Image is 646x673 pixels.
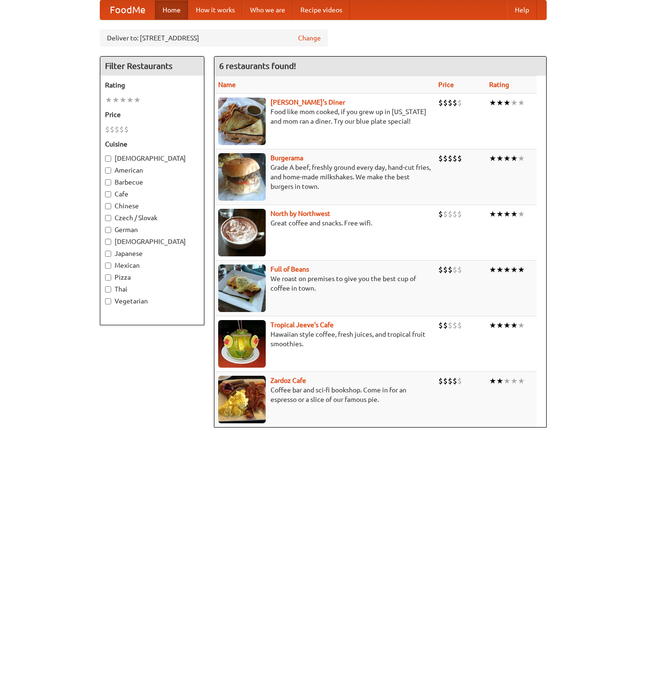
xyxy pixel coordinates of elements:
[270,98,345,106] a: [PERSON_NAME]'s Diner
[100,29,328,47] div: Deliver to: [STREET_ADDRESS]
[507,0,537,20] a: Help
[489,320,496,331] li: ★
[489,81,509,88] a: Rating
[443,320,448,331] li: $
[496,153,503,164] li: ★
[511,264,518,275] li: ★
[105,263,111,269] input: Mexican
[453,153,457,164] li: $
[105,203,111,209] input: Chinese
[503,376,511,386] li: ★
[489,98,496,108] li: ★
[443,98,448,108] li: $
[489,153,496,164] li: ★
[443,264,448,275] li: $
[105,166,199,175] label: American
[496,98,503,108] li: ★
[496,264,503,275] li: ★
[503,264,511,275] li: ★
[105,189,199,199] label: Cafe
[438,209,443,219] li: $
[126,95,134,105] li: ★
[443,153,448,164] li: $
[518,320,525,331] li: ★
[105,225,199,234] label: German
[489,264,496,275] li: ★
[518,209,525,219] li: ★
[110,124,115,135] li: $
[438,320,443,331] li: $
[105,298,111,304] input: Vegetarian
[489,376,496,386] li: ★
[438,98,443,108] li: $
[298,33,321,43] a: Change
[489,209,496,219] li: ★
[105,110,199,119] h5: Price
[119,124,124,135] li: $
[518,98,525,108] li: ★
[218,209,266,256] img: north.jpg
[105,95,112,105] li: ★
[105,284,199,294] label: Thai
[511,98,518,108] li: ★
[105,215,111,221] input: Czech / Slovak
[105,179,111,185] input: Barbecue
[105,156,111,162] input: [DEMOGRAPHIC_DATA]
[453,98,457,108] li: $
[457,98,462,108] li: $
[218,274,431,293] p: We roast on premises to give you the best cup of coffee in town.
[448,98,453,108] li: $
[218,385,431,404] p: Coffee bar and sci-fi bookshop. Come in for an espresso or a slice of our famous pie.
[511,376,518,386] li: ★
[218,81,236,88] a: Name
[105,154,199,163] label: [DEMOGRAPHIC_DATA]
[503,98,511,108] li: ★
[270,210,330,217] b: North by Northwest
[453,320,457,331] li: $
[100,0,155,20] a: FoodMe
[438,264,443,275] li: $
[218,376,266,423] img: zardoz.jpg
[105,237,199,246] label: [DEMOGRAPHIC_DATA]
[270,154,303,162] a: Burgerama
[457,320,462,331] li: $
[453,264,457,275] li: $
[496,209,503,219] li: ★
[448,209,453,219] li: $
[511,320,518,331] li: ★
[218,153,266,201] img: burgerama.jpg
[448,264,453,275] li: $
[105,239,111,245] input: [DEMOGRAPHIC_DATA]
[438,376,443,386] li: $
[443,376,448,386] li: $
[105,177,199,187] label: Barbecue
[270,377,306,384] b: Zardoz Cafe
[105,201,199,211] label: Chinese
[188,0,242,20] a: How it works
[100,57,204,76] h4: Filter Restaurants
[496,320,503,331] li: ★
[503,320,511,331] li: ★
[457,264,462,275] li: $
[105,139,199,149] h5: Cuisine
[105,124,110,135] li: $
[448,320,453,331] li: $
[453,209,457,219] li: $
[112,95,119,105] li: ★
[218,264,266,312] img: beans.jpg
[270,265,309,273] a: Full of Beans
[115,124,119,135] li: $
[503,153,511,164] li: ★
[270,321,334,329] a: Tropical Jeeve's Cafe
[105,213,199,223] label: Czech / Slovak
[105,167,111,174] input: American
[496,376,503,386] li: ★
[518,376,525,386] li: ★
[105,286,111,293] input: Thai
[218,330,431,349] p: Hawaiian style coffee, fresh juices, and tropical fruit smoothies.
[218,320,266,368] img: jeeves.jpg
[219,61,296,70] ng-pluralize: 6 restaurants found!
[105,251,111,257] input: Japanese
